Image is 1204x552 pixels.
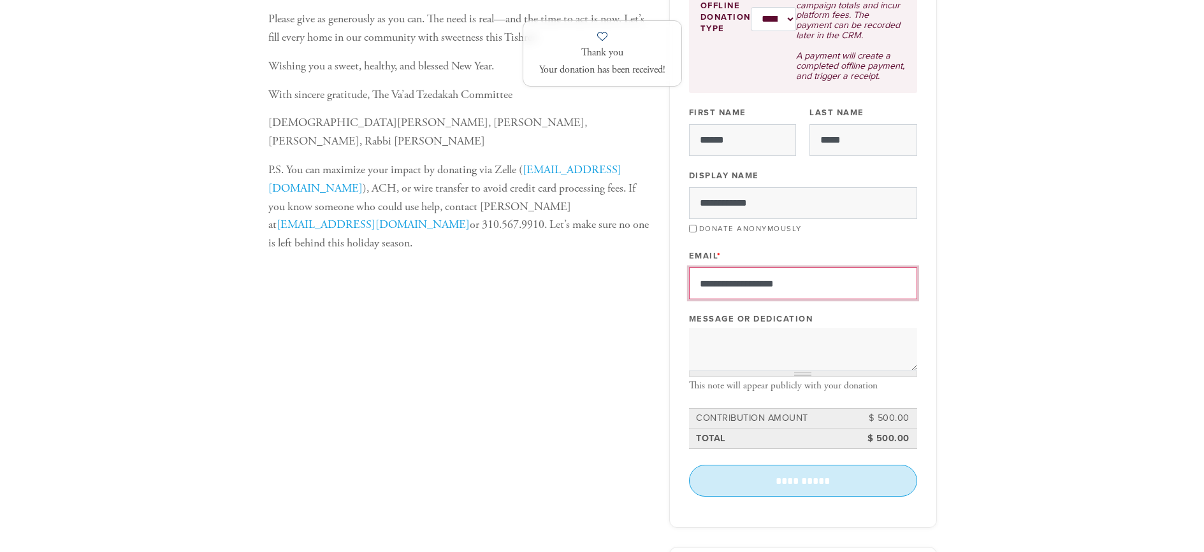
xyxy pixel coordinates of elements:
label: Email [689,250,722,262]
label: Donate Anonymously [699,224,802,233]
p: A payment will create a completed offline payment, and trigger a receipt. [796,51,905,81]
p: P.S. You can maximize your impact by donating via Zelle ( ), ACH, or wire transfer to avoid credi... [268,161,649,253]
span: Your donation has been received! [539,64,665,76]
span: Thank you [581,46,623,59]
p: Wishing you a sweet, healthy, and blessed New Year. [268,57,649,76]
p: With sincere gratitude, The Va’ad Tzedakah Committee [268,86,649,104]
td: Total [694,430,854,448]
label: Display Name [689,170,759,181]
a: [EMAIL_ADDRESS][DOMAIN_NAME] [277,217,470,232]
span: This field is required. [717,251,722,261]
label: Message or dedication [689,313,813,325]
label: First Name [689,107,746,118]
p: [DEMOGRAPHIC_DATA][PERSON_NAME], [PERSON_NAME], [PERSON_NAME], Rabbi [PERSON_NAME] [268,114,649,151]
td: Contribution Amount [694,409,854,427]
p: Please give as generously as you can. The need is real—and the time to act is now. Let’s fill eve... [268,10,649,47]
div: This note will appear publicly with your donation [689,380,917,392]
td: $ 500.00 [854,430,911,448]
label: Last Name [809,107,864,118]
a: [EMAIL_ADDRESS][DOMAIN_NAME] [268,162,621,195]
td: $ 500.00 [854,409,911,427]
